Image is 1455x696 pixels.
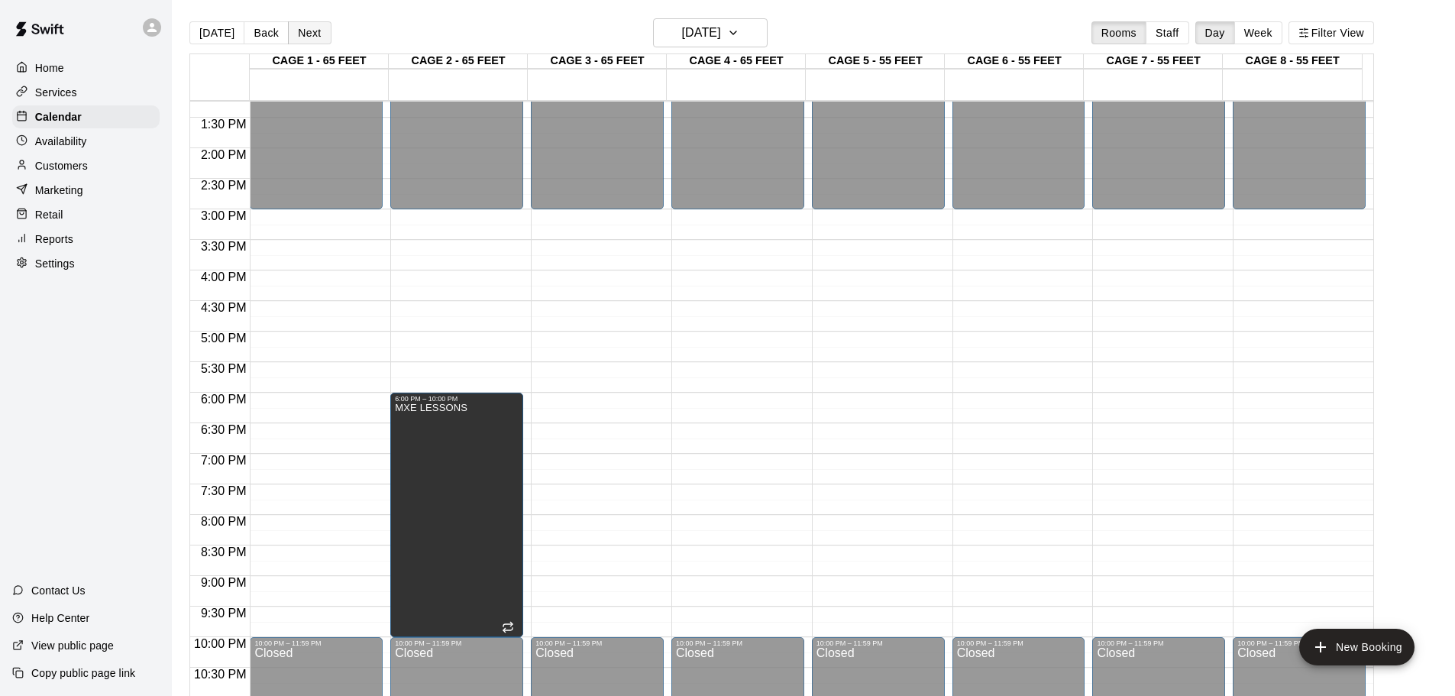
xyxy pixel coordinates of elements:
p: Copy public page link [31,665,135,681]
button: Filter View [1288,21,1374,44]
span: 10:30 PM [190,668,250,681]
a: Availability [12,130,160,153]
div: 10:00 PM – 11:59 PM [957,639,1081,647]
p: Customers [35,158,88,173]
button: [DATE] [653,18,768,47]
p: Marketing [35,183,83,198]
span: 2:00 PM [197,148,251,161]
p: Calendar [35,109,82,125]
p: View public page [31,638,114,653]
button: add [1299,629,1415,665]
p: Retail [35,207,63,222]
span: 6:00 PM [197,393,251,406]
div: 10:00 PM – 11:59 PM [676,639,800,647]
span: 6:30 PM [197,423,251,436]
a: Retail [12,203,160,226]
div: CAGE 7 - 55 FEET [1084,54,1223,69]
a: Services [12,81,160,104]
span: 5:00 PM [197,332,251,345]
button: Week [1234,21,1282,44]
span: 7:00 PM [197,454,251,467]
div: 10:00 PM – 11:59 PM [1237,639,1361,647]
div: CAGE 4 - 65 FEET [667,54,806,69]
span: 4:30 PM [197,301,251,314]
a: Calendar [12,105,160,128]
button: Day [1195,21,1235,44]
p: Contact Us [31,583,86,598]
span: 3:00 PM [197,209,251,222]
span: 10:00 PM [190,637,250,650]
div: 6:00 PM – 10:00 PM [395,395,519,403]
span: 8:00 PM [197,515,251,528]
span: Recurring event [502,621,514,633]
div: CAGE 2 - 65 FEET [389,54,528,69]
button: Back [244,21,289,44]
button: Next [288,21,331,44]
div: CAGE 1 - 65 FEET [250,54,389,69]
div: CAGE 5 - 55 FEET [806,54,945,69]
a: Home [12,57,160,79]
a: Customers [12,154,160,177]
span: 9:00 PM [197,576,251,589]
a: Settings [12,252,160,275]
div: 6:00 PM – 10:00 PM: MXE LESSONS [390,393,523,637]
span: 4:00 PM [197,270,251,283]
div: 10:00 PM – 11:59 PM [254,639,378,647]
span: 7:30 PM [197,484,251,497]
div: 10:00 PM – 11:59 PM [816,639,940,647]
p: Reports [35,231,73,247]
h6: [DATE] [682,22,721,44]
p: Home [35,60,64,76]
p: Help Center [31,610,89,626]
div: 10:00 PM – 11:59 PM [395,639,519,647]
div: CAGE 8 - 55 FEET [1223,54,1362,69]
div: 10:00 PM – 11:59 PM [535,639,659,647]
span: 5:30 PM [197,362,251,375]
p: Availability [35,134,87,149]
p: Services [35,85,77,100]
button: Staff [1146,21,1189,44]
a: Marketing [12,179,160,202]
span: 3:30 PM [197,240,251,253]
div: CAGE 3 - 65 FEET [528,54,667,69]
button: [DATE] [189,21,244,44]
span: 9:30 PM [197,607,251,620]
div: CAGE 6 - 55 FEET [945,54,1084,69]
span: 2:30 PM [197,179,251,192]
span: 8:30 PM [197,545,251,558]
p: Settings [35,256,75,271]
button: Rooms [1091,21,1146,44]
a: Reports [12,228,160,251]
div: 10:00 PM – 11:59 PM [1097,639,1221,647]
span: 1:30 PM [197,118,251,131]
